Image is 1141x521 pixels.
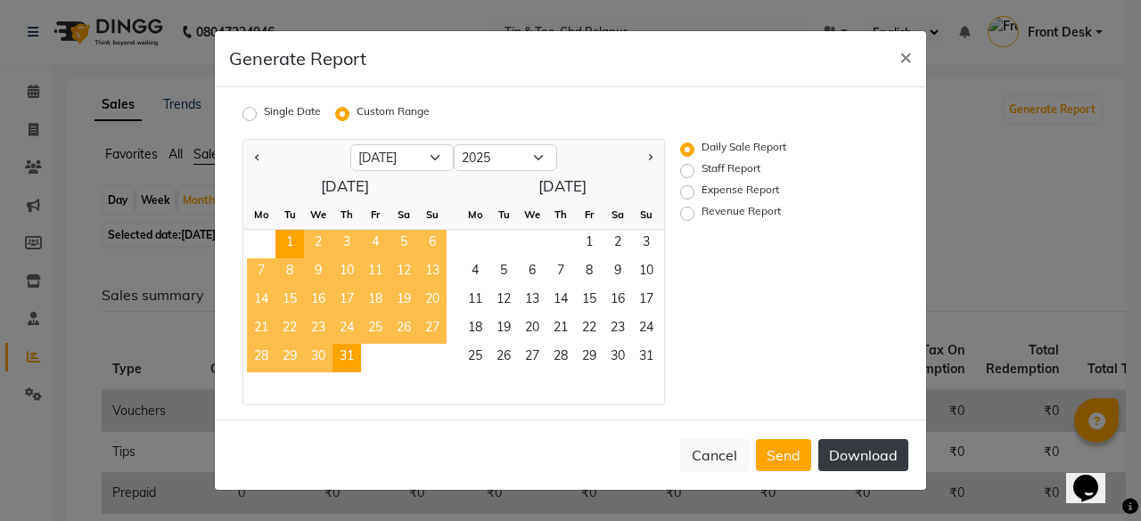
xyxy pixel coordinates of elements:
span: 31 [332,344,361,372]
span: 27 [418,315,447,344]
span: 10 [632,258,661,287]
span: 25 [461,344,489,372]
div: Thursday, August 28, 2025 [546,344,575,372]
div: Tuesday, August 5, 2025 [489,258,518,287]
div: Tuesday, July 15, 2025 [275,287,304,315]
span: × [899,43,912,69]
span: 14 [546,287,575,315]
span: 15 [275,287,304,315]
div: Friday, August 29, 2025 [575,344,603,372]
span: 9 [304,258,332,287]
button: Next month [643,143,657,172]
span: 16 [304,287,332,315]
div: Monday, July 7, 2025 [247,258,275,287]
span: 18 [461,315,489,344]
label: Revenue Report [702,203,781,224]
div: Thursday, July 17, 2025 [332,287,361,315]
span: 22 [275,315,304,344]
button: Send [756,439,811,471]
span: 8 [575,258,603,287]
span: 4 [461,258,489,287]
div: Sunday, August 3, 2025 [632,230,661,258]
div: Thursday, July 24, 2025 [332,315,361,344]
span: 1 [575,230,603,258]
span: 28 [247,344,275,372]
div: Saturday, July 19, 2025 [390,287,418,315]
span: 11 [461,287,489,315]
div: Monday, July 28, 2025 [247,344,275,372]
div: Sunday, August 31, 2025 [632,344,661,372]
div: Wednesday, July 16, 2025 [304,287,332,315]
span: 3 [332,230,361,258]
span: 22 [575,315,603,344]
div: Saturday, July 5, 2025 [390,230,418,258]
div: Sunday, August 17, 2025 [632,287,661,315]
div: Sunday, July 6, 2025 [418,230,447,258]
div: Saturday, August 30, 2025 [603,344,632,372]
div: Tuesday, July 22, 2025 [275,315,304,344]
div: Su [632,200,661,229]
span: 13 [418,258,447,287]
div: Wednesday, July 23, 2025 [304,315,332,344]
div: Friday, July 25, 2025 [361,315,390,344]
span: 14 [247,287,275,315]
span: 30 [603,344,632,372]
label: Staff Report [702,160,760,182]
h5: Generate Report [229,45,366,72]
span: 11 [361,258,390,287]
span: 2 [304,230,332,258]
div: Monday, July 14, 2025 [247,287,275,315]
div: Tu [489,200,518,229]
div: Wednesday, July 30, 2025 [304,344,332,372]
span: 20 [418,287,447,315]
div: Sunday, July 27, 2025 [418,315,447,344]
span: 7 [546,258,575,287]
select: Select year [454,144,557,171]
div: Monday, August 4, 2025 [461,258,489,287]
div: We [304,200,332,229]
div: Wednesday, August 20, 2025 [518,315,546,344]
span: 27 [518,344,546,372]
div: Sunday, August 10, 2025 [632,258,661,287]
div: Thursday, August 7, 2025 [546,258,575,287]
span: 31 [632,344,661,372]
span: 29 [275,344,304,372]
button: Previous month [250,143,265,172]
div: Saturday, August 9, 2025 [603,258,632,287]
span: 9 [603,258,632,287]
span: 30 [304,344,332,372]
span: 13 [518,287,546,315]
span: 24 [632,315,661,344]
div: Fr [575,200,603,229]
div: Monday, August 18, 2025 [461,315,489,344]
div: Thursday, July 3, 2025 [332,230,361,258]
span: 4 [361,230,390,258]
div: Tuesday, July 8, 2025 [275,258,304,287]
span: 24 [332,315,361,344]
span: 18 [361,287,390,315]
button: Cancel [680,438,749,472]
button: Download [818,439,908,471]
span: 17 [632,287,661,315]
div: Sunday, August 24, 2025 [632,315,661,344]
span: 19 [489,315,518,344]
span: 25 [361,315,390,344]
div: Saturday, July 12, 2025 [390,258,418,287]
div: Thursday, July 10, 2025 [332,258,361,287]
div: Saturday, August 2, 2025 [603,230,632,258]
span: 21 [546,315,575,344]
span: 26 [489,344,518,372]
span: 23 [304,315,332,344]
span: 7 [247,258,275,287]
div: Tuesday, August 26, 2025 [489,344,518,372]
iframe: chat widget [1066,450,1123,503]
div: Monday, July 21, 2025 [247,315,275,344]
span: 2 [603,230,632,258]
div: Th [546,200,575,229]
div: Tu [275,200,304,229]
label: Single Date [264,103,321,125]
label: Daily Sale Report [702,139,786,160]
span: 1 [275,230,304,258]
div: Wednesday, August 6, 2025 [518,258,546,287]
span: 26 [390,315,418,344]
